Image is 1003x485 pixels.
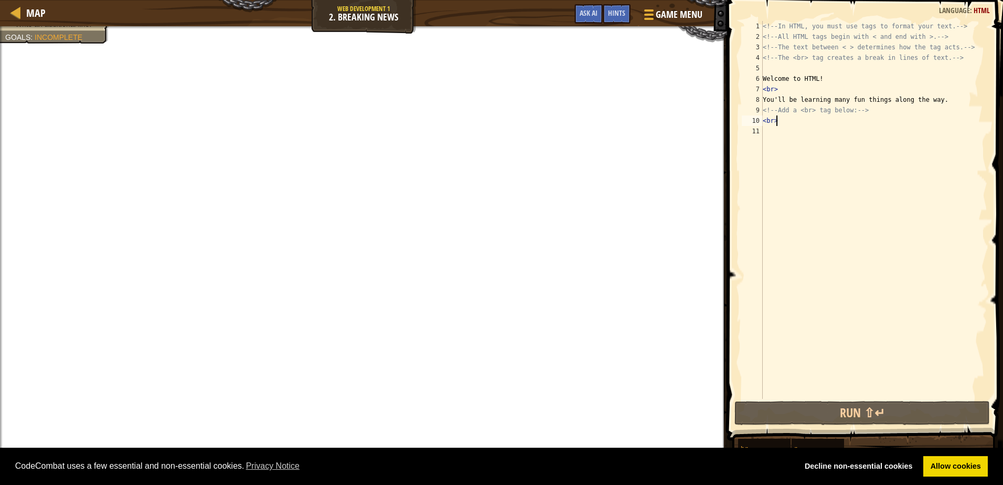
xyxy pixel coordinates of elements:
[574,4,603,24] button: Ask AI
[742,126,763,136] div: 11
[742,94,763,105] div: 8
[580,8,597,18] span: Ask AI
[742,84,763,94] div: 7
[15,458,789,474] span: CodeCombat uses a few essential and non-essential cookies.
[656,8,702,22] span: Game Menu
[742,63,763,73] div: 5
[244,458,302,474] a: learn more about cookies
[5,33,30,41] span: Goals
[742,21,763,31] div: 1
[970,5,974,15] span: :
[742,42,763,52] div: 3
[742,73,763,84] div: 6
[734,401,990,425] button: Run ⇧↵
[35,33,82,41] span: Incomplete
[21,6,46,20] a: Map
[974,5,990,15] span: HTML
[923,456,988,477] a: allow cookies
[636,4,709,29] button: Game Menu
[742,105,763,115] div: 9
[797,456,920,477] a: deny cookies
[30,33,35,41] span: :
[939,5,970,15] span: Language
[794,446,798,453] span: p
[741,446,748,453] span: br
[742,115,763,126] div: 10
[742,52,763,63] div: 4
[608,8,625,18] span: Hints
[26,6,46,20] span: Map
[742,31,763,42] div: 2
